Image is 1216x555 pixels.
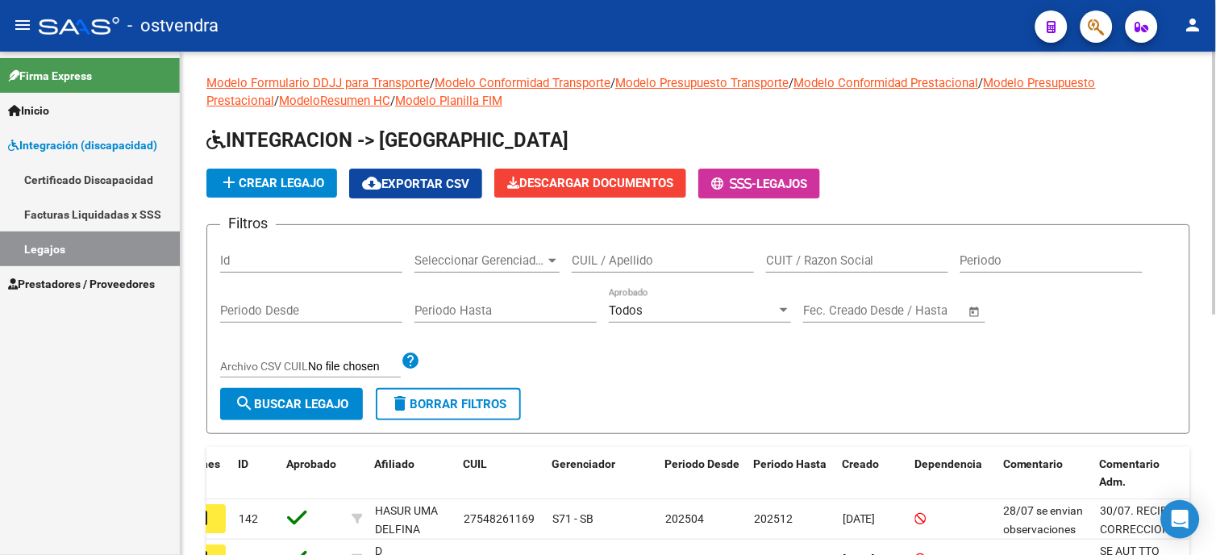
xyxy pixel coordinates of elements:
mat-icon: person [1184,15,1203,35]
span: 202512 [754,512,793,525]
span: Prestadores / Proveedores [8,275,155,293]
mat-icon: cloud_download [362,173,381,193]
input: Archivo CSV CUIL [308,360,401,374]
span: Seleccionar Gerenciador [414,253,545,268]
button: -Legajos [698,169,820,198]
div: HASUR UMA DELFINA [375,502,451,539]
a: Modelo Conformidad Transporte [435,76,610,90]
datatable-header-cell: Dependencia [908,447,997,500]
span: Comentario Adm. [1100,457,1160,489]
datatable-header-cell: Afiliado [368,447,456,500]
datatable-header-cell: CUIL [456,447,545,500]
mat-icon: help [401,351,420,370]
datatable-header-cell: ID [231,447,280,500]
span: Dependencia [914,457,982,470]
div: Open Intercom Messenger [1161,500,1200,539]
span: Creado [842,457,879,470]
span: INTEGRACION -> [GEOGRAPHIC_DATA] [206,129,568,152]
span: Afiliado [374,457,414,470]
button: Open calendar [966,303,985,321]
span: Inicio [8,102,49,119]
datatable-header-cell: Periodo Desde [658,447,747,500]
span: 202504 [665,512,704,525]
mat-icon: menu [13,15,32,35]
button: Exportar CSV [349,169,482,198]
a: Modelo Conformidad Prestacional [793,76,979,90]
span: S71 - SB [552,512,593,525]
span: Integración (discapacidad) [8,136,157,154]
span: - ostvendra [127,8,219,44]
span: Exportar CSV [362,177,469,191]
mat-icon: add [219,173,239,192]
span: 142 [239,512,258,525]
span: Legajos [756,177,807,191]
a: Modelo Formulario DDJJ para Transporte [206,76,430,90]
datatable-header-cell: Aprobado [280,447,344,500]
span: Descargar Documentos [507,176,673,190]
span: CUIL [463,457,487,470]
datatable-header-cell: Comentario Adm. [1093,447,1190,500]
span: Todos [609,303,643,318]
a: Modelo Presupuesto Transporte [615,76,789,90]
datatable-header-cell: Gerenciador [545,447,658,500]
span: 27548261169 [464,512,535,525]
span: Acciones [173,457,220,470]
a: ModeloResumen HC [279,94,390,108]
span: [DATE] [843,512,876,525]
button: Buscar Legajo [220,388,363,420]
datatable-header-cell: Periodo Hasta [747,447,835,500]
span: Borrar Filtros [390,397,506,411]
span: Gerenciador [552,457,615,470]
a: Modelo Planilla FIM [395,94,502,108]
span: ID [238,457,248,470]
h3: Filtros [220,212,276,235]
span: Comentario [1003,457,1064,470]
span: Aprobado [286,457,336,470]
input: Fecha inicio [803,303,868,318]
button: Borrar Filtros [376,388,521,420]
datatable-header-cell: Comentario [997,447,1093,500]
input: Fecha fin [883,303,961,318]
span: 28/07 se envian observaciones por mail [1004,504,1084,554]
span: - [711,177,756,191]
span: Buscar Legajo [235,397,348,411]
span: Periodo Hasta [753,457,827,470]
span: Periodo Desde [664,457,739,470]
button: Descargar Documentos [494,169,686,198]
span: Archivo CSV CUIL [220,360,308,373]
span: Firma Express [8,67,92,85]
button: Crear Legajo [206,169,337,198]
span: Crear Legajo [219,176,324,190]
mat-icon: delete [390,394,410,413]
datatable-header-cell: Creado [835,447,908,500]
mat-icon: search [235,394,254,413]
